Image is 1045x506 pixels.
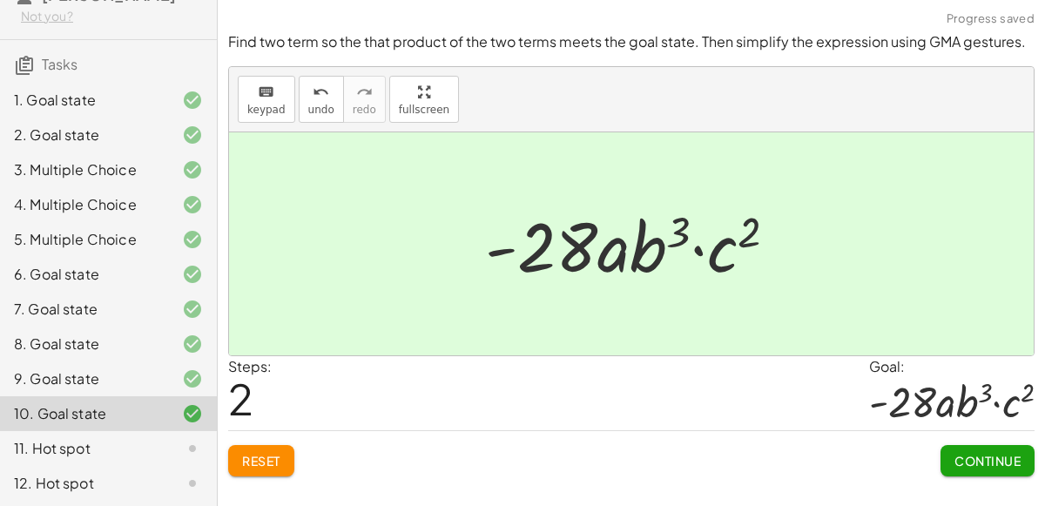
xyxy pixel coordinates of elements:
i: Task finished and correct. [182,334,203,354]
div: 4. Multiple Choice [14,194,154,215]
span: Reset [242,453,280,469]
span: Tasks [42,55,78,73]
i: Task finished and correct. [182,403,203,424]
span: undo [308,104,334,116]
div: 5. Multiple Choice [14,229,154,250]
button: fullscreen [389,76,459,123]
i: Task finished and correct. [182,264,203,285]
span: fullscreen [399,104,449,116]
i: Task finished and correct. [182,125,203,145]
i: Task finished and correct. [182,90,203,111]
div: 11. Hot spot [14,438,154,459]
div: 7. Goal state [14,299,154,320]
i: keyboard [258,82,274,103]
div: Goal: [869,356,1035,377]
i: Task finished and correct. [182,229,203,250]
i: Task not started. [182,473,203,494]
div: 3. Multiple Choice [14,159,154,180]
button: Reset [228,445,294,476]
label: Steps: [228,357,272,375]
button: undoundo [299,76,344,123]
div: 8. Goal state [14,334,154,354]
button: Continue [940,445,1035,476]
div: Not you? [21,8,203,25]
span: Progress saved [947,10,1035,28]
i: Task finished and correct. [182,299,203,320]
div: 6. Goal state [14,264,154,285]
i: Task finished and correct. [182,194,203,215]
i: undo [313,82,329,103]
div: 1. Goal state [14,90,154,111]
i: Task finished and correct. [182,368,203,389]
button: keyboardkeypad [238,76,295,123]
span: redo [353,104,376,116]
p: Find two term so the that product of the two terms meets the goal state. Then simplify the expres... [228,32,1035,52]
div: 12. Hot spot [14,473,154,494]
i: redo [356,82,373,103]
span: keypad [247,104,286,116]
span: Continue [954,453,1021,469]
div: 10. Goal state [14,403,154,424]
span: 2 [228,372,253,425]
button: redoredo [343,76,386,123]
i: Task not started. [182,438,203,459]
i: Task finished and correct. [182,159,203,180]
div: 2. Goal state [14,125,154,145]
div: 9. Goal state [14,368,154,389]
